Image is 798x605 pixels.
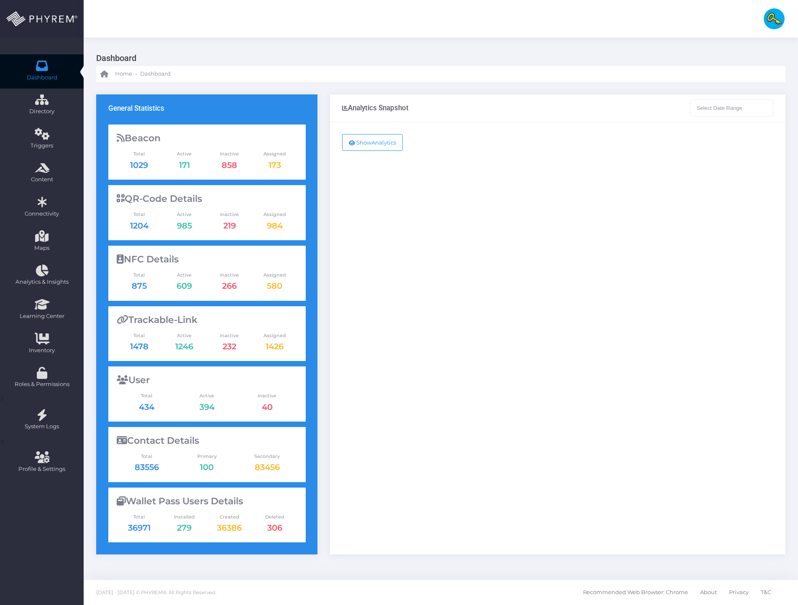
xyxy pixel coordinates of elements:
span: Profile & Settings [18,465,65,473]
span: 306 [267,523,282,533]
span: Inactive [237,392,297,399]
a: 580 [267,281,282,291]
span: Total [117,453,177,460]
span: Inactive [207,272,252,279]
span: Analytics & Insights [5,278,78,286]
span: Active [177,392,237,399]
span: Learning Center [5,312,78,320]
div: QR-Code Details [117,193,297,204]
span: Total [117,513,162,521]
span: Show [356,139,371,146]
a: 1204 [130,221,148,231]
span: Total [117,272,162,279]
input: Select Date Range [690,99,774,116]
a: 173 [269,160,281,170]
div: NFC Details [117,254,297,265]
span: Assigned [252,272,297,279]
span: [DATE] - [DATE] © PHYREM®. All Rights Reserved. [96,590,216,595]
span: Created [207,513,252,521]
a: T&C [761,580,771,605]
span: T&C [761,584,771,601]
span: Inactive [207,150,252,158]
span: Total [117,392,177,399]
a: 1246 [175,341,193,351]
span: Recommended Web Browser: Chrome [583,584,688,601]
a: 1478 [130,341,148,351]
span: 36386 [217,523,242,533]
a: 100 [200,462,214,472]
span: Triggers [5,142,78,150]
span: Inactive [207,211,252,218]
h3: Dashboard [96,50,779,66]
div: Trackable-Link [117,315,297,325]
span: 36971 [128,523,151,533]
span: Primary [177,453,237,460]
a: 232 [223,341,236,351]
a: 394 [199,402,215,412]
span: Privacy [729,584,749,601]
a: 858 [222,160,237,170]
span: Secondary [237,453,297,460]
span: Active [162,211,207,218]
a: 985 [177,221,192,231]
a: 1029 [130,160,148,170]
span: Assigned [252,332,297,339]
span: Inactive [207,332,252,339]
a: Dashboard [140,66,171,82]
a: 171 [179,160,190,170]
h3: General Statistics [108,104,164,112]
div: Wallet Pass Users Details [117,496,297,507]
div: Contact Details [117,435,297,446]
span: Active [162,332,207,339]
span: Active [162,272,207,279]
a: 609 [176,281,192,291]
span: About [700,584,717,601]
a: 83556 [135,462,159,472]
span: Dashboard [140,70,171,78]
span: Maps [34,244,49,252]
span: Roles & Permissions [5,380,78,389]
span: Dashboard [27,74,57,82]
span: Assigned [252,211,297,218]
div: User [117,375,297,386]
span: Active [162,150,207,158]
a: 1426 [266,341,284,351]
li: - [134,70,138,78]
div: Beacon [117,133,297,144]
span: 279 [177,523,192,533]
a: 984 [267,221,283,231]
span: System Logs [5,422,78,431]
span: Deleted [252,513,297,521]
span: Connectivity [5,210,78,218]
a: 219 [223,221,236,231]
span: Installed [162,513,207,521]
span: Directory [5,107,78,116]
a: 83456 [255,462,280,472]
a: 266 [222,281,237,291]
a: Recommended Web Browser: Chrome [583,580,688,605]
div: Analytics Snapshot [342,104,409,112]
a: Home [100,66,132,82]
span: Total [117,332,162,339]
a: 40 [262,402,273,412]
span: Total [117,150,162,158]
span: Inventory [5,346,78,355]
a: 875 [132,281,147,291]
span: Home [115,70,132,78]
a: About [700,580,717,605]
span: Total [117,211,162,218]
span: Assigned [252,150,297,158]
a: Privacy [729,580,749,605]
button: ShowAnalytics [342,134,403,151]
a: 434 [139,402,154,412]
span: Content [5,175,78,184]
